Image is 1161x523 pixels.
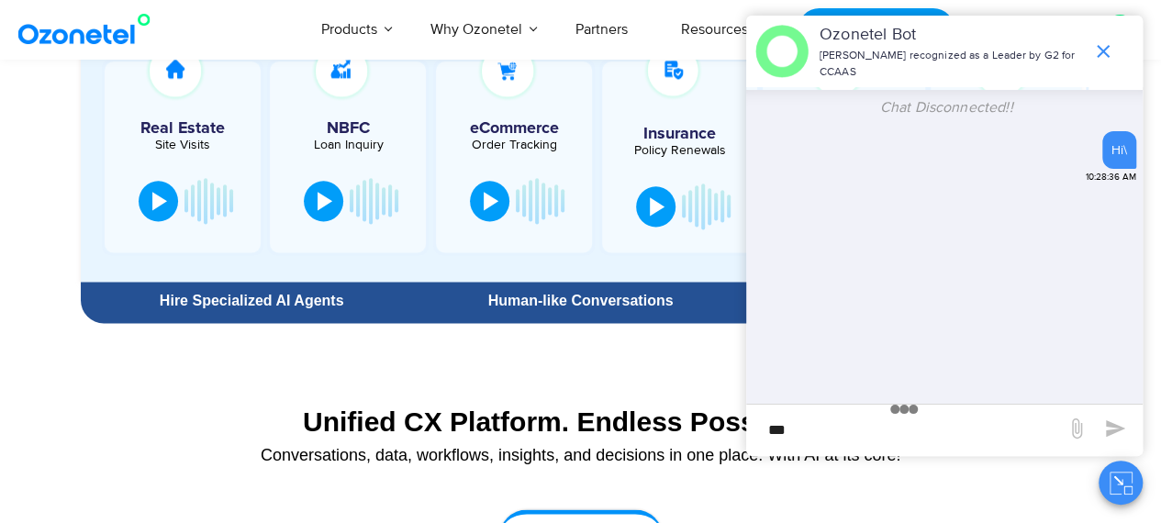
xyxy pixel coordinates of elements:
div: Hi\ [1111,140,1127,160]
div: new-msg-input [755,414,1056,447]
img: header [755,25,809,78]
span: Chat Disconnected!! [880,98,1013,117]
div: Human-like Conversations [423,294,738,308]
div: Order Tracking [445,139,583,151]
div: Site Visits [114,139,251,151]
a: Request a Demo [798,8,954,51]
div: Hire Specialized AI Agents [90,294,414,308]
span: end chat or minimize [1085,33,1122,70]
div: Unified CX Platform. Endless Possibilities. [90,406,1072,438]
p: [PERSON_NAME] recognized as a Leader by G2 for CCAAS [820,48,1083,81]
div: Conversations, data, workflows, insights, and decisions in one place. With AI at its core! [90,447,1072,463]
h5: eCommerce [445,120,583,137]
div: Policy Renewals [611,144,747,157]
h5: Insurance [611,126,747,142]
button: Close chat [1099,461,1143,505]
p: Ozonetel Bot [820,23,1083,48]
div: Loan Inquiry [279,139,417,151]
h5: Real Estate [114,120,251,137]
h5: NBFC [279,120,417,137]
span: 10:28:36 AM [1086,171,1136,184]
